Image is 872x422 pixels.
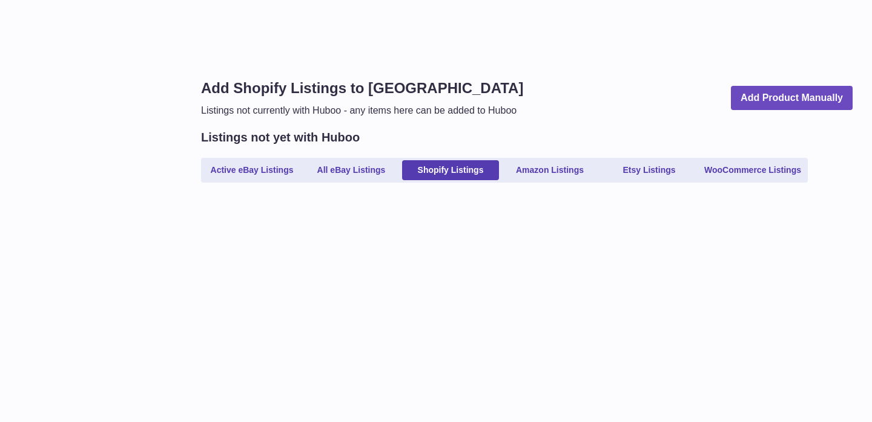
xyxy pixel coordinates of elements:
p: Listings not currently with Huboo - any items here can be added to Huboo [201,104,523,117]
a: Amazon Listings [501,160,598,180]
a: All eBay Listings [303,160,400,180]
a: Add Product Manually [731,86,853,111]
a: WooCommerce Listings [700,160,805,180]
h1: Add Shopify Listings to [GEOGRAPHIC_DATA] [201,79,523,98]
h2: Listings not yet with Huboo [201,129,360,146]
a: Etsy Listings [601,160,698,180]
a: Shopify Listings [402,160,499,180]
a: Active eBay Listings [203,160,300,180]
